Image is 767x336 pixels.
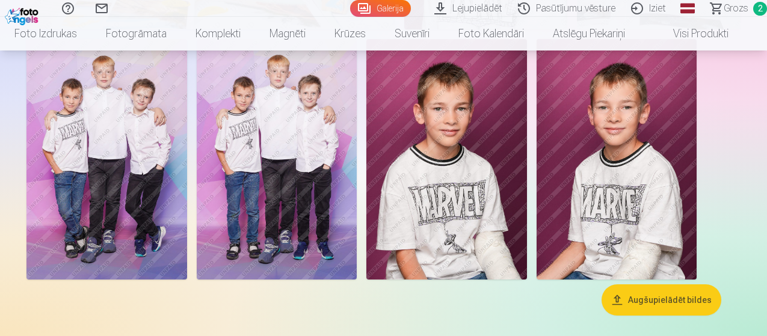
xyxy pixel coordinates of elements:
[5,5,42,25] img: /fa1
[444,17,538,50] a: Foto kalendāri
[380,17,444,50] a: Suvenīri
[181,17,255,50] a: Komplekti
[538,17,639,50] a: Atslēgu piekariņi
[602,284,721,316] button: Augšupielādēt bildes
[724,1,748,16] span: Grozs
[91,17,181,50] a: Fotogrāmata
[320,17,380,50] a: Krūzes
[639,17,743,50] a: Visi produkti
[753,2,767,16] span: 2
[255,17,320,50] a: Magnēti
